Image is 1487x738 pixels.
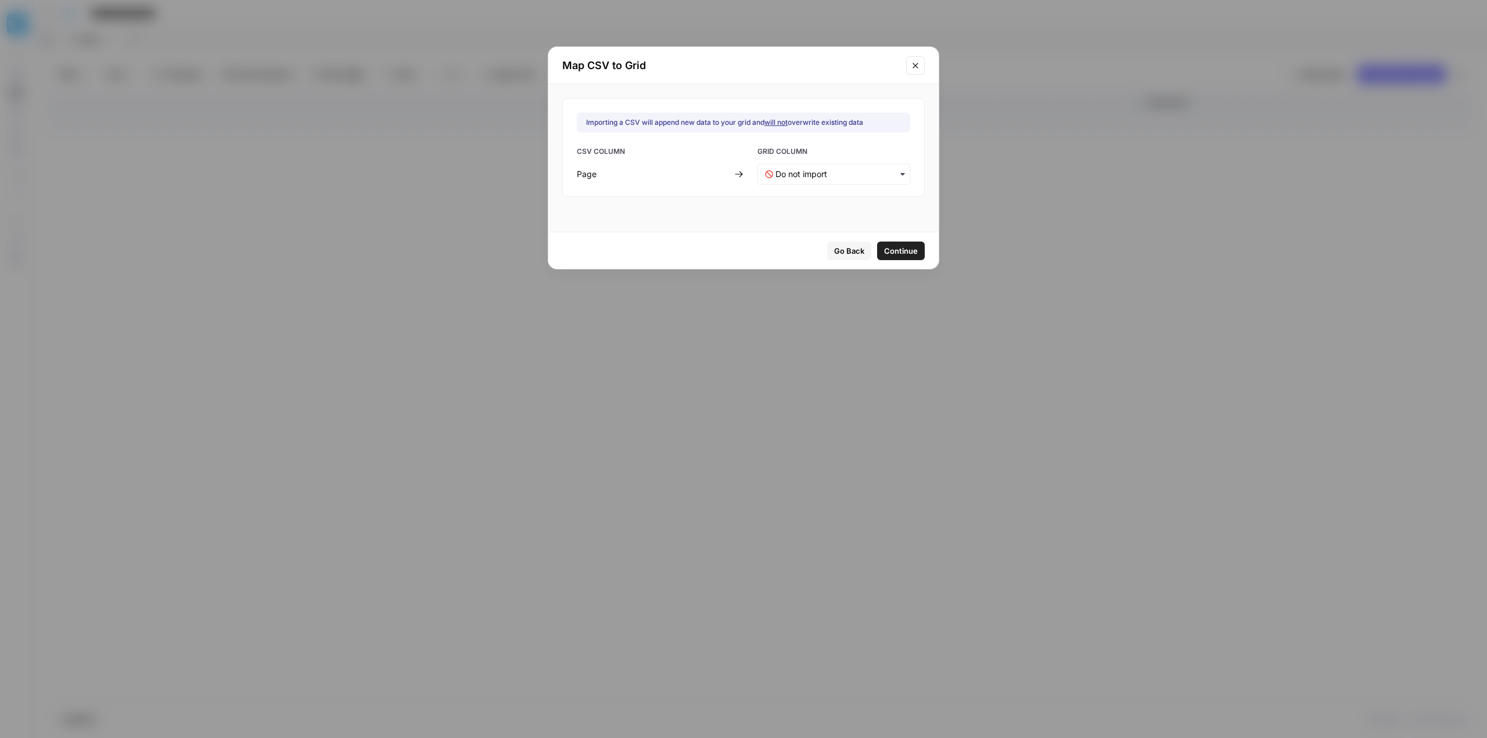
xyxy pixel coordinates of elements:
input: Do not import [775,168,903,180]
div: Page [577,168,730,180]
button: Continue [877,242,925,260]
span: Continue [884,245,918,257]
u: will not [764,118,788,127]
h2: Map CSV to Grid [562,57,899,74]
span: Go Back [834,245,864,257]
button: Go Back [827,242,871,260]
span: GRID COLUMN [757,146,910,159]
div: Importing a CSV will append new data to your grid and overwrite existing data [586,117,863,128]
span: CSV COLUMN [577,146,730,159]
button: Close modal [906,56,925,75]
